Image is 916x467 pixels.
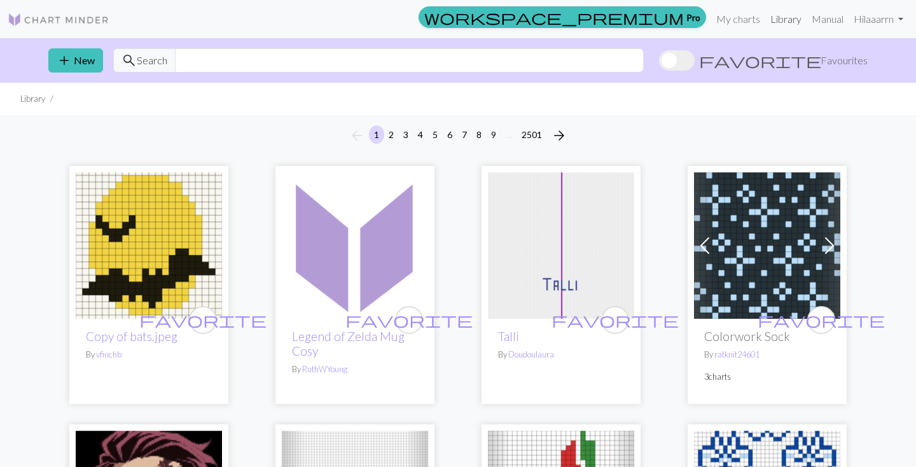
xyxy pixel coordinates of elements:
span: arrow_forward [552,127,567,144]
a: Manual [807,6,849,32]
button: 8 [471,125,487,144]
span: Search [137,53,167,68]
label: Show favourites [659,48,868,73]
button: Next [546,125,572,146]
i: Next [552,128,567,143]
a: Talli [498,329,519,344]
button: New [48,48,103,73]
span: workspace_premium [424,8,684,26]
button: favourite [189,306,217,334]
img: Legend of Zelda Mug Cosy [282,172,428,319]
span: favorite [758,310,885,330]
img: Stars [694,172,840,319]
nav: Page navigation [344,125,572,146]
a: Doudoulaura [508,349,554,359]
button: 5 [427,125,443,144]
li: Library [20,93,45,105]
button: 2501 [517,125,547,144]
a: RuthWYoung [302,364,347,374]
p: By [704,349,830,361]
button: favourite [601,306,629,334]
span: favorite [699,52,821,69]
img: Logo [8,12,109,27]
span: favorite [345,310,473,330]
span: search [121,52,137,69]
button: 2 [384,125,399,144]
a: Legend of Zelda Mug Cosy [282,238,428,250]
span: add [57,52,72,69]
button: 4 [413,125,428,144]
img: bats.jpeg [76,172,222,319]
button: 3 [398,125,413,144]
a: Talli [488,238,634,250]
button: 1 [369,125,384,144]
span: favorite [552,310,679,330]
button: favourite [395,306,423,334]
a: vfinchb [96,349,121,359]
span: favorite [139,310,267,330]
span: Favourites [821,53,868,68]
p: 3 charts [704,371,830,383]
a: Legend of Zelda Mug Cosy [292,329,405,358]
i: favourite [345,307,473,333]
a: Pro [419,6,706,28]
a: Copy of bats.jpeg [86,329,177,344]
a: ratknit24601 [714,349,760,359]
i: favourite [139,307,267,333]
i: favourite [552,307,679,333]
button: 6 [442,125,457,144]
p: By [292,363,418,375]
a: Stars [694,238,840,250]
a: Library [765,6,807,32]
a: My charts [711,6,765,32]
a: bats.jpeg [76,238,222,250]
p: By [498,349,624,361]
button: 9 [486,125,501,144]
h2: Colorwork Sock [704,329,830,344]
a: Hilaaarrn [849,6,908,32]
img: Talli [488,172,634,319]
button: 7 [457,125,472,144]
i: favourite [758,307,885,333]
button: favourite [807,306,835,334]
p: By [86,349,212,361]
